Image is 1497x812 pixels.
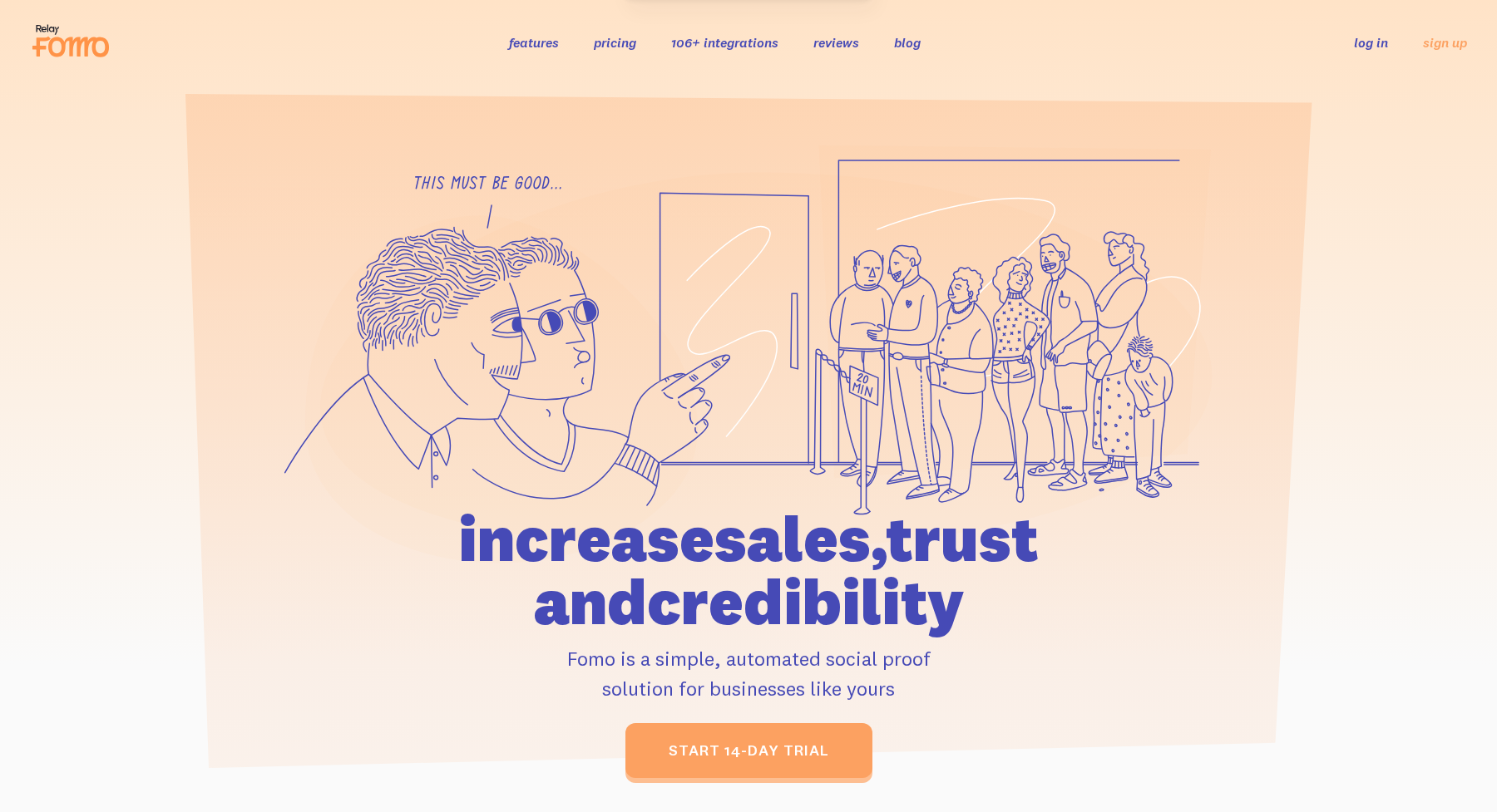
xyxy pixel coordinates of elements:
[509,34,559,51] a: features
[363,643,1134,703] p: Fomo is a simple, automated social proof solution for businesses like yours
[813,34,859,51] a: reviews
[363,507,1134,633] h1: increase sales, trust and credibility
[894,34,921,51] a: blog
[1354,34,1388,51] a: log in
[594,34,636,51] a: pricing
[671,34,778,51] a: 106+ integrations
[625,723,872,778] a: start 14-day trial
[1423,34,1467,52] a: sign up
